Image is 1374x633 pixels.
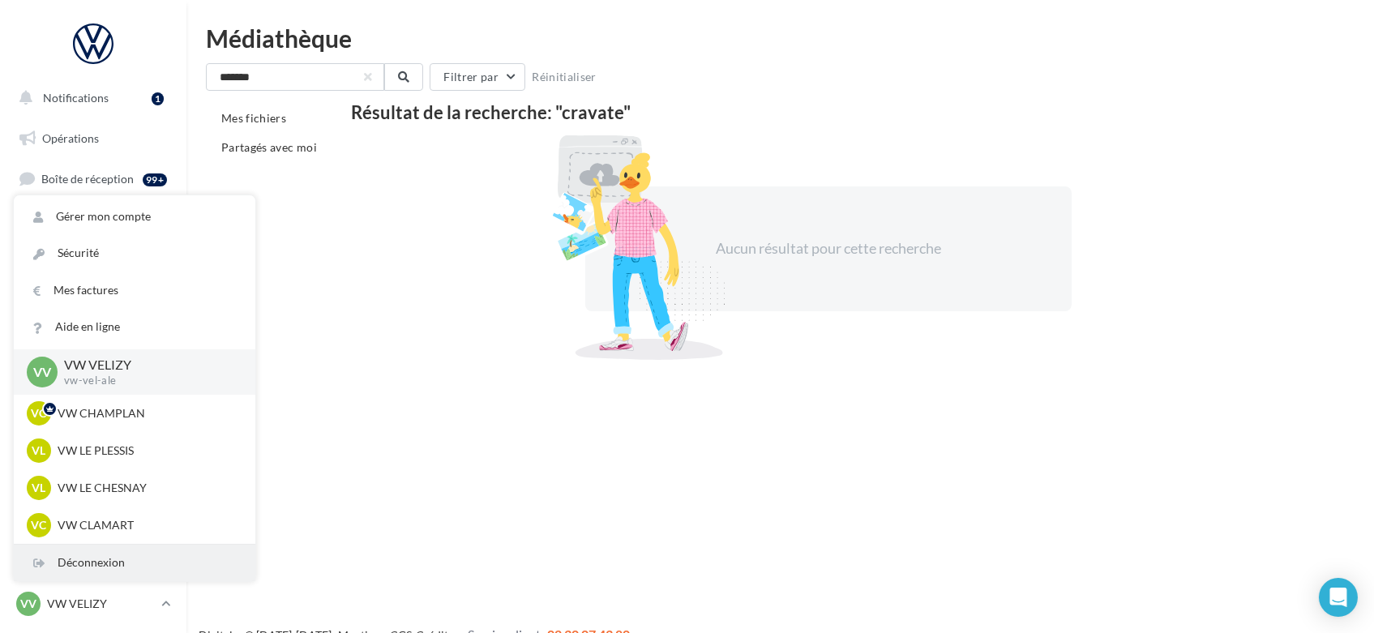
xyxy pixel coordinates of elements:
[152,92,164,105] div: 1
[58,443,236,459] p: VW LE PLESSIS
[10,324,177,358] a: Médiathèque
[716,239,941,257] span: Aucun résultat pour cette recherche
[221,111,286,125] span: Mes fichiers
[10,404,177,452] a: PLV et print personnalisable
[351,104,1306,122] div: Résultat de la recherche: "cravate"
[32,405,47,421] span: VC
[64,374,229,388] p: vw-vel-ale
[1319,578,1358,617] div: Open Intercom Messenger
[58,517,236,533] p: VW CLAMART
[14,309,255,345] a: Aide en ligne
[43,91,109,105] span: Notifications
[143,173,167,186] div: 99+
[10,122,177,156] a: Opérations
[14,235,255,272] a: Sécurité
[47,596,155,612] p: VW VELIZY
[32,443,46,459] span: VL
[42,131,99,145] span: Opérations
[206,26,1355,50] div: Médiathèque
[430,63,525,91] button: Filtrer par
[14,199,255,235] a: Gérer mon compte
[32,517,47,533] span: VC
[10,244,177,278] a: Campagnes
[64,356,229,374] p: VW VELIZY
[10,284,177,318] a: Contacts
[58,405,236,421] p: VW CHAMPLAN
[10,459,177,507] a: Campagnes DataOnDemand
[10,365,177,399] a: Calendrier
[525,67,603,87] button: Réinitialiser
[10,203,177,237] a: Visibilité en ligne
[13,588,173,619] a: VV VW VELIZY
[10,81,170,115] button: Notifications 1
[41,172,134,186] span: Boîte de réception
[14,272,255,309] a: Mes factures
[221,140,317,154] span: Partagés avec moi
[33,362,51,381] span: VV
[14,545,255,581] div: Déconnexion
[10,161,177,196] a: Boîte de réception99+
[20,596,36,612] span: VV
[32,480,46,496] span: VL
[58,480,236,496] p: VW LE CHESNAY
